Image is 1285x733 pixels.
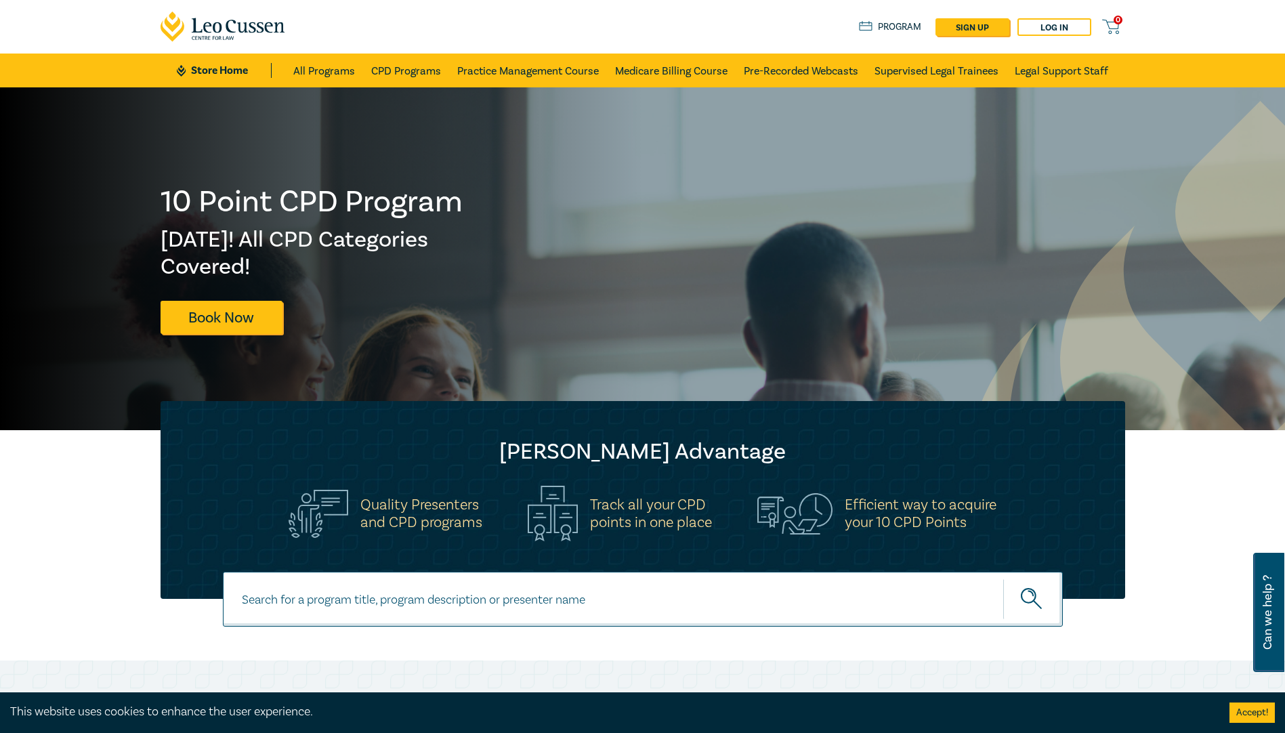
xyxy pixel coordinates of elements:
[845,496,996,531] h5: Efficient way to acquire your 10 CPD Points
[1015,54,1108,87] a: Legal Support Staff
[1114,16,1122,24] span: 0
[859,20,922,35] a: Program
[371,54,441,87] a: CPD Programs
[161,226,464,280] h2: [DATE]! All CPD Categories Covered!
[528,486,578,541] img: Track all your CPD<br>points in one place
[1229,703,1275,723] button: Accept cookies
[188,438,1098,465] h2: [PERSON_NAME] Advantage
[615,54,728,87] a: Medicare Billing Course
[744,54,858,87] a: Pre-Recorded Webcasts
[935,18,1009,36] a: sign up
[1017,18,1091,36] a: Log in
[161,301,282,334] a: Book Now
[10,703,1209,721] div: This website uses cookies to enhance the user experience.
[223,572,1063,627] input: Search for a program title, program description or presenter name
[360,496,482,531] h5: Quality Presenters and CPD programs
[590,496,712,531] h5: Track all your CPD points in one place
[757,493,833,534] img: Efficient way to acquire<br>your 10 CPD Points
[289,490,348,538] img: Quality Presenters<br>and CPD programs
[1261,561,1274,664] span: Can we help ?
[293,54,355,87] a: All Programs
[875,54,998,87] a: Supervised Legal Trainees
[177,63,271,78] a: Store Home
[457,54,599,87] a: Practice Management Course
[161,184,464,219] h1: 10 Point CPD Program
